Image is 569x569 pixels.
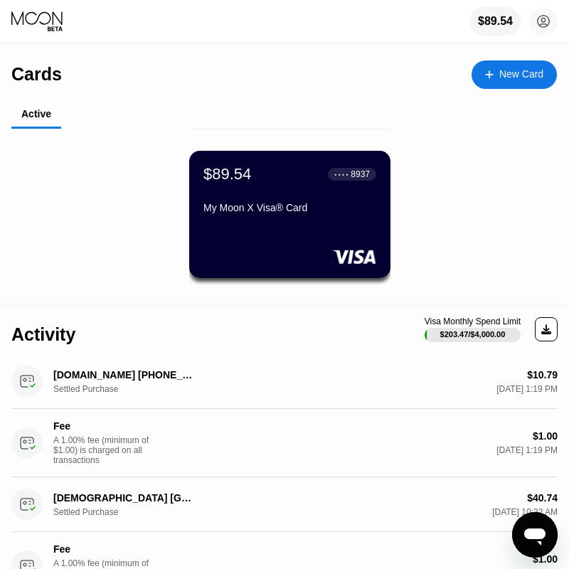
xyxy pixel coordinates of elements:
div: $203.47 / $4,000.00 [440,330,506,339]
div: Fee [53,420,196,432]
div: My Moon X Visa® Card [203,202,376,213]
div: $1.00 [533,553,558,565]
div: A 1.00% fee (minimum of $1.00) is charged on all transactions [53,435,160,465]
div: $89.54 [203,165,251,184]
div: Visa Monthly Spend Limit$203.47/$4,000.00 [425,317,521,342]
div: Activity [11,324,75,345]
div: $89.54 [470,7,521,36]
div: Active [21,108,51,119]
div: New Card [472,60,557,89]
div: [DOMAIN_NAME] [PHONE_NUMBER] US [53,369,196,381]
div: $40.74 [527,492,558,504]
div: Cards [11,64,62,85]
div: [DEMOGRAPHIC_DATA] [GEOGRAPHIC_DATA] CH [53,492,196,504]
div: New Card [499,68,543,80]
div: Visa Monthly Spend Limit [425,317,521,326]
div: Settled Purchase [53,384,124,394]
div: $89.54 [478,15,513,28]
div: [DOMAIN_NAME] [PHONE_NUMBER] USSettled Purchase$10.79[DATE] 1:19 PM [11,354,558,409]
div: [DATE] 1:19 PM [496,384,558,394]
div: Settled Purchase [53,507,124,517]
div: ● ● ● ● [334,172,349,176]
div: 8937 [351,169,370,179]
div: [DEMOGRAPHIC_DATA] [GEOGRAPHIC_DATA] CHSettled Purchase$40.74[DATE] 10:32 AM [11,477,558,532]
div: FeeA 1.00% fee (minimum of $1.00) is charged on all transactions$1.00[DATE] 1:19 PM [11,409,558,477]
div: $89.54● ● ● ●8937My Moon X Visa® Card [189,151,390,278]
iframe: Button to launch messaging window [512,512,558,558]
div: $10.79 [527,369,558,381]
div: Fee [53,543,196,555]
div: $1.00 [533,430,558,442]
div: [DATE] 1:19 PM [496,445,558,455]
div: [DATE] 10:32 AM [492,507,558,517]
